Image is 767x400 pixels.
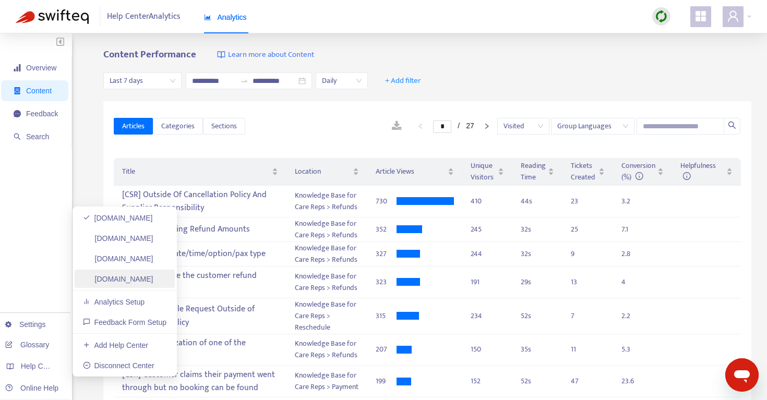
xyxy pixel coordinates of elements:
[367,158,462,186] th: Article Views
[412,120,429,132] li: Previous Page
[521,276,554,288] div: 29 s
[462,158,512,186] th: Unique Visitors
[114,118,153,135] button: Articles
[621,196,642,207] div: 3.2
[694,10,707,22] span: appstore
[153,118,203,135] button: Categories
[376,196,397,207] div: 730
[5,341,49,349] a: Glossary
[471,248,504,260] div: 244
[621,375,642,387] div: 23.6
[83,361,154,370] a: Disconnect Center
[621,160,655,183] span: Conversion (%)
[521,344,554,355] div: 35 s
[122,221,278,238] div: [CSR] Determining Refund Amounts
[110,73,175,89] span: Last 7 days
[286,242,367,266] td: Knowledge Base for Care Reps > Refunds
[322,73,362,89] span: Daily
[728,121,736,129] span: search
[122,120,145,132] span: Articles
[385,75,421,87] span: + Add filter
[621,248,642,260] div: 2.8
[571,375,592,387] div: 47
[571,160,596,183] span: Tickets Created
[14,133,21,140] span: search
[21,362,64,370] span: Help Centers
[621,344,642,355] div: 5.3
[521,160,546,183] span: Reading Time
[512,158,562,186] th: Reading Time
[376,166,446,177] span: Article Views
[471,224,504,235] div: 245
[228,49,314,61] span: Learn more about Content
[571,310,592,322] div: 7
[122,245,278,262] div: [CSR] Wrong date/time/option/pax type
[240,77,248,85] span: swap-right
[571,196,592,207] div: 23
[161,120,195,132] span: Categories
[571,344,592,355] div: 11
[286,217,367,242] td: Knowledge Base for Care Reps > Refunds
[5,384,58,392] a: Online Help
[26,132,49,141] span: Search
[471,344,504,355] div: 150
[83,318,166,326] a: Feedback Form Setup
[122,301,278,331] div: [CSR] Reschedule Request Outside of Cancellation Policy
[680,160,716,183] span: Helpfulness
[286,266,367,298] td: Knowledge Base for Care Reps > Refunds
[26,64,56,72] span: Overview
[286,298,367,334] td: Knowledge Base for Care Reps > Reschedule
[107,7,181,27] span: Help Center Analytics
[286,334,367,366] td: Knowledge Base for Care Reps > Refunds
[376,310,397,322] div: 315
[377,72,429,89] button: + Add filter
[295,166,351,177] span: Location
[83,214,153,222] a: [DOMAIN_NAME]
[286,158,367,186] th: Location
[376,248,397,260] div: 327
[217,51,225,59] img: image-link
[5,320,46,329] a: Settings
[521,196,554,207] div: 44 s
[478,120,495,132] li: Next Page
[562,158,613,186] th: Tickets Created
[471,375,504,387] div: 152
[471,196,504,207] div: 410
[571,248,592,260] div: 9
[122,267,278,297] div: [CSR] Determine the customer refund request
[557,118,628,134] span: Group Languages
[83,254,153,263] a: [DOMAIN_NAME]
[217,49,314,61] a: Learn more about Content
[376,276,397,288] div: 323
[83,341,148,349] a: Add Help Center
[433,120,474,132] li: 1/27
[571,224,592,235] div: 25
[484,123,490,129] span: right
[376,224,397,235] div: 352
[83,298,145,306] a: Analytics Setup
[83,234,153,243] a: [DOMAIN_NAME]
[204,13,247,21] span: Analytics
[211,120,237,132] span: Sections
[122,186,278,216] div: [CSR] Outside Of Cancellation Policy And Supplier Responsibility
[417,123,424,129] span: left
[26,110,58,118] span: Feedback
[286,186,367,217] td: Knowledge Base for Care Reps > Refunds
[412,120,429,132] button: left
[83,275,153,283] a: [DOMAIN_NAME]
[122,366,278,396] div: [CSR] Customer claims their payment went through but no booking can be found
[655,10,668,23] img: sync.dc5367851b00ba804db3.png
[621,224,642,235] div: 7.1
[203,118,245,135] button: Sections
[286,366,367,397] td: Knowledge Base for Care Reps > Payment
[240,77,248,85] span: to
[471,276,504,288] div: 191
[204,14,211,21] span: area-chart
[725,358,759,392] iframe: Button to launch messaging window
[727,10,739,22] span: user
[376,344,397,355] div: 207
[16,9,89,24] img: Swifteq
[571,276,592,288] div: 13
[478,120,495,132] button: right
[14,87,21,94] span: container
